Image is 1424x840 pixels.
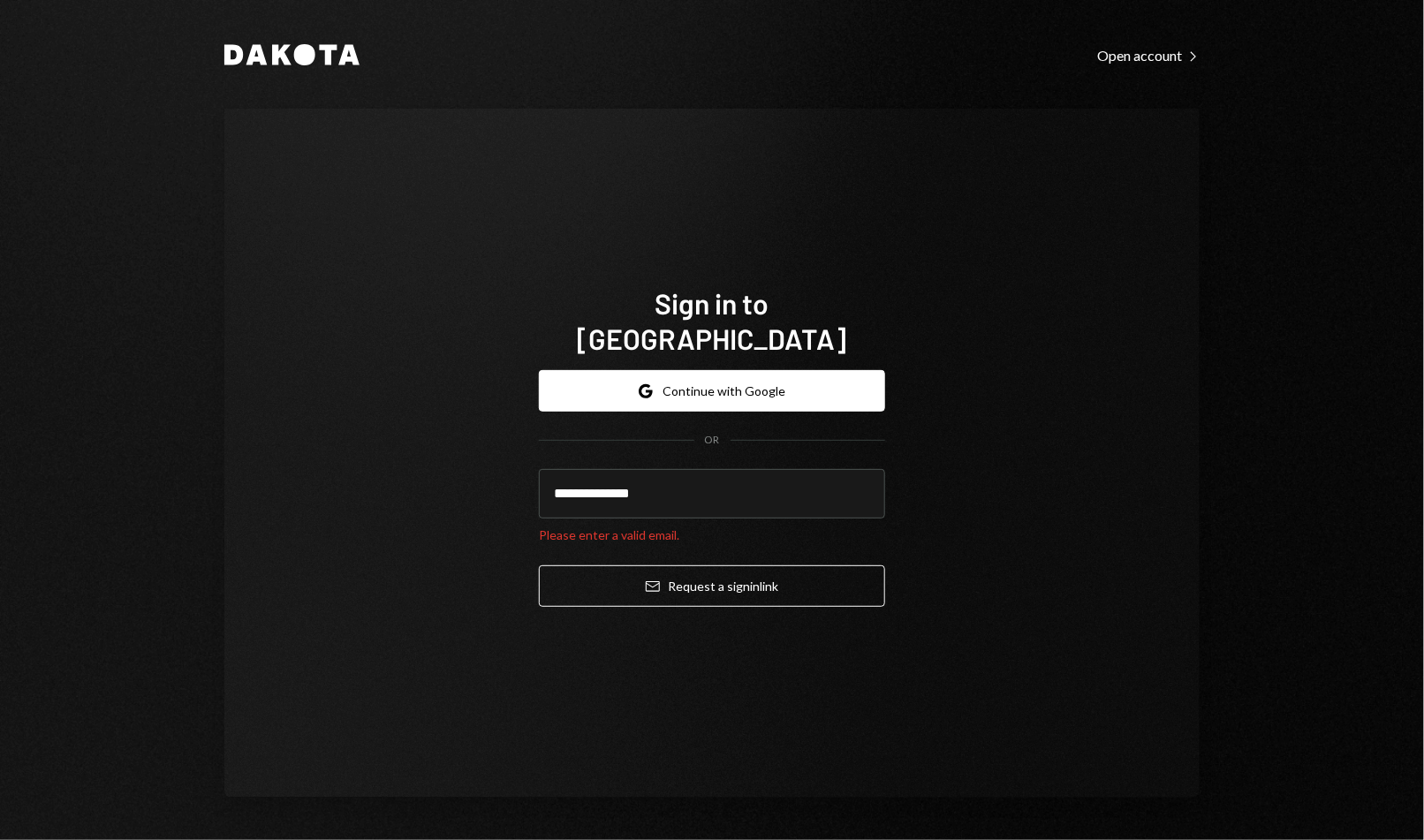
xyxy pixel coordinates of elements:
[539,285,885,356] h1: Sign in to [GEOGRAPHIC_DATA]
[539,370,885,412] button: Continue with Google
[539,565,885,607] button: Request a signinlink
[705,433,720,448] div: OR
[539,526,885,544] div: Please enter a valid email.
[1097,45,1200,64] a: Open account
[1097,47,1200,64] div: Open account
